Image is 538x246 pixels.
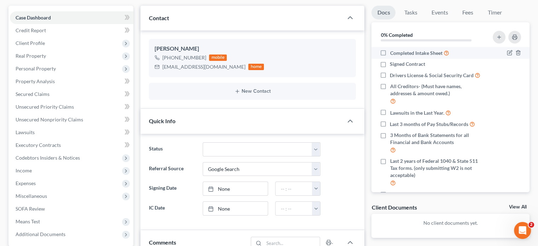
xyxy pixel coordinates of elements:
[16,91,50,97] span: Secured Claims
[10,139,133,151] a: Executory Contracts
[16,206,45,212] span: SOFA Review
[390,191,468,198] span: Real Property Deeds and Mortgages
[509,205,527,210] a: View All
[145,201,199,216] label: IC Date
[16,193,47,199] span: Miscellaneous
[16,104,74,110] span: Unsecured Priority Claims
[390,72,474,79] span: Drivers License & Social Security Card
[16,142,61,148] span: Executory Contracts
[16,231,65,237] span: Additional Documents
[390,61,425,68] span: Signed Contract
[203,202,268,215] a: None
[10,113,133,126] a: Unsecured Nonpriority Claims
[10,202,133,215] a: SOFA Review
[149,239,176,246] span: Comments
[16,180,36,186] span: Expenses
[398,6,423,19] a: Tasks
[16,40,45,46] span: Client Profile
[528,222,534,228] span: 2
[16,167,32,173] span: Income
[390,121,468,128] span: Last 3 months of Pay Stubs/Records
[10,101,133,113] a: Unsecured Priority Claims
[276,182,312,195] input: -- : --
[155,45,350,53] div: [PERSON_NAME]
[16,27,46,33] span: Credit Report
[145,142,199,156] label: Status
[390,109,444,116] span: Lawsuits in the Last Year.
[145,162,199,176] label: Referral Source
[390,50,442,57] span: Completed Intake Sheet
[16,65,56,71] span: Personal Property
[10,126,133,139] a: Lawsuits
[514,222,531,239] iframe: Intercom live chat
[371,204,417,211] div: Client Documents
[248,64,264,70] div: home
[10,75,133,88] a: Property Analysis
[149,118,175,124] span: Quick Info
[10,11,133,24] a: Case Dashboard
[155,88,350,94] button: New Contact
[203,182,268,195] a: None
[16,155,80,161] span: Codebtors Insiders & Notices
[16,129,35,135] span: Lawsuits
[16,116,83,122] span: Unsecured Nonpriority Claims
[16,78,55,84] span: Property Analysis
[371,6,395,19] a: Docs
[390,132,484,146] span: 3 Months of Bank Statements for all Financial and Bank Accounts
[426,6,453,19] a: Events
[10,24,133,37] a: Credit Report
[390,158,484,179] span: Last 2 years of Federal 1040 & State 511 Tax forms. (only submitting W2 is not acceptable)
[16,218,40,224] span: Means Test
[10,88,133,101] a: Secured Claims
[390,83,484,97] span: All Creditors- (Must have names, addresses & amount owed.)
[16,53,46,59] span: Real Property
[482,6,507,19] a: Timer
[381,32,412,38] strong: 0% Completed
[456,6,479,19] a: Fees
[276,202,312,215] input: -- : --
[16,15,51,21] span: Case Dashboard
[145,182,199,196] label: Signing Date
[162,63,245,70] div: [EMAIL_ADDRESS][DOMAIN_NAME]
[149,15,169,21] span: Contact
[162,54,206,61] div: [PHONE_NUMBER]
[377,219,524,227] p: No client documents yet.
[209,55,227,61] div: mobile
